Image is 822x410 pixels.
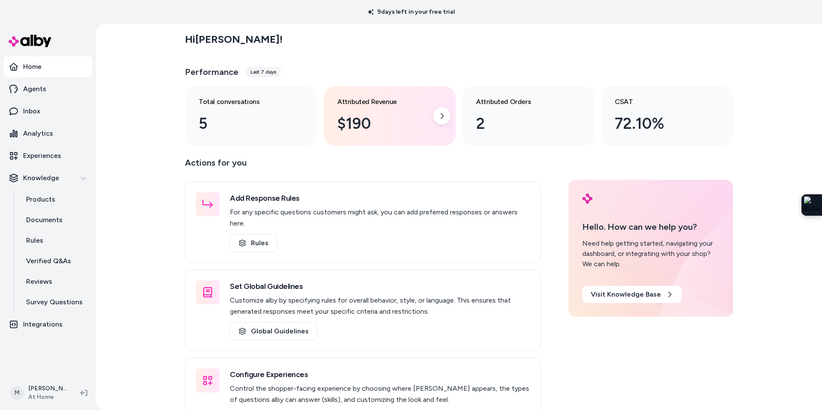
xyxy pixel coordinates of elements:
img: alby Logo [582,193,593,204]
h3: Performance [185,66,238,78]
p: Products [26,194,55,205]
a: Rules [18,230,92,251]
p: Rules [26,235,43,246]
p: [PERSON_NAME] [28,384,67,393]
h3: CSAT [615,97,706,107]
p: Survey Questions [26,297,83,307]
p: Inbox [23,106,40,116]
button: Knowledge [3,168,92,188]
p: Experiences [23,151,61,161]
h3: Add Response Rules [230,192,530,204]
a: Rules [230,234,277,252]
p: Home [23,62,42,72]
p: Actions for you [185,156,541,176]
div: 72.10% [615,112,706,135]
p: Control the shopper-facing experience by choosing where [PERSON_NAME] appears, the types of quest... [230,383,530,405]
span: At Home [28,393,67,401]
a: Attributed Orders 2 [462,86,594,146]
div: 2 [476,112,567,135]
div: Need help getting started, navigating your dashboard, or integrating with your shop? We can help. [582,238,719,269]
a: Verified Q&As [18,251,92,271]
div: $190 [337,112,428,135]
a: Products [18,189,92,210]
p: Knowledge [23,173,59,183]
p: Customize alby by specifying rules for overall behavior, style, or language. This ensures that ge... [230,295,530,317]
span: M [10,386,24,400]
a: Documents [18,210,92,230]
a: Experiences [3,146,92,166]
a: CSAT 72.10% [601,86,733,146]
h3: Attributed Orders [476,97,567,107]
a: Global Guidelines [230,322,318,340]
a: Integrations [3,314,92,335]
h3: Total conversations [199,97,289,107]
p: Hello. How can we help you? [582,220,719,233]
a: Inbox [3,101,92,122]
a: Analytics [3,123,92,144]
a: Agents [3,79,92,99]
a: Home [3,56,92,77]
div: Last 7 days [245,67,281,77]
img: Extension Icon [804,196,819,214]
p: Agents [23,84,46,94]
p: Documents [26,215,63,225]
a: Attributed Revenue $190 [324,86,456,146]
button: M[PERSON_NAME]At Home [5,379,74,407]
p: Reviews [26,276,52,287]
p: Integrations [23,319,63,330]
div: 5 [199,112,289,135]
h3: Attributed Revenue [337,97,428,107]
h3: Configure Experiences [230,368,530,380]
img: alby Logo [9,35,51,47]
a: Total conversations 5 [185,86,317,146]
p: For any specific questions customers might ask, you can add preferred responses or answers here. [230,207,530,229]
p: 9 days left in your free trial [363,8,460,16]
a: Reviews [18,271,92,292]
a: Survey Questions [18,292,92,312]
p: Analytics [23,128,53,139]
h3: Set Global Guidelines [230,280,530,292]
h2: Hi [PERSON_NAME] ! [185,33,283,46]
p: Verified Q&As [26,256,71,266]
a: Visit Knowledge Base [582,286,682,303]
